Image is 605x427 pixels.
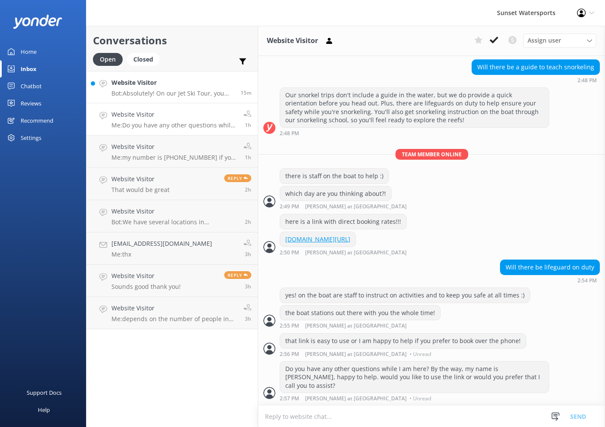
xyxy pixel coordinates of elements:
[280,169,389,183] div: there is staff on the boat to help :)
[241,89,251,96] span: Oct 04 2025 03:33pm (UTC -05:00) America/Cancun
[577,278,597,283] strong: 2:54 PM
[111,142,237,152] h4: Website Visitor
[410,396,431,401] span: • Unread
[86,71,258,103] a: Website VisitorBot:Absolutely! On our Jet Ski Tour, you can switch drivers at the multiple scenic...
[21,112,53,129] div: Recommend
[245,186,251,193] span: Oct 04 2025 01:08pm (UTC -05:00) America/Cancun
[21,129,41,146] div: Settings
[285,235,350,243] a: [DOMAIN_NAME][URL]
[305,352,407,357] span: [PERSON_NAME] at [GEOGRAPHIC_DATA]
[280,362,549,393] div: Do you have any other questions while I am here? By the way, my name is [PERSON_NAME], happy to h...
[21,77,42,95] div: Chatbot
[111,283,181,291] p: Sounds good thank you!
[280,323,299,329] strong: 2:55 PM
[280,214,406,229] div: here is a link with direct booking rates!!!
[395,149,468,160] span: Team member online
[245,315,251,322] span: Oct 04 2025 11:46am (UTC -05:00) America/Cancun
[280,130,549,136] div: Oct 04 2025 01:48pm (UTC -05:00) America/Cancun
[111,90,234,97] p: Bot: Absolutely! On our Jet Ski Tour, you can switch drivers at the multiple scenic stops along t...
[111,121,237,129] p: Me: Do you have any other questions while I am here? By the way, my name is [PERSON_NAME], happy ...
[21,95,41,112] div: Reviews
[111,110,237,119] h4: Website Visitor
[305,396,407,401] span: [PERSON_NAME] at [GEOGRAPHIC_DATA]
[577,78,597,83] strong: 2:48 PM
[86,168,258,200] a: Website VisitorThat would be greatReply2h
[280,322,441,329] div: Oct 04 2025 01:55pm (UTC -05:00) America/Cancun
[127,53,160,66] div: Closed
[93,32,251,49] h2: Conversations
[111,174,170,184] h4: Website Visitor
[280,186,391,201] div: which day are you thinking about?!
[111,218,238,226] p: Bot: We have several locations in [GEOGRAPHIC_DATA] for our charters, but we don't offer charters...
[13,15,62,29] img: yonder-white-logo.png
[267,35,318,46] h3: Website Visitor
[305,323,407,329] span: [PERSON_NAME] at [GEOGRAPHIC_DATA]
[86,297,258,329] a: Website VisitorMe:depends on the number of people in your group... and for how long do you think ...
[280,204,299,210] strong: 2:49 PM
[111,271,181,281] h4: Website Visitor
[280,334,526,348] div: that link is easy to use or I am happy to help if you prefer to book over the phone!
[305,250,407,256] span: [PERSON_NAME] at [GEOGRAPHIC_DATA]
[245,121,251,129] span: Oct 04 2025 01:57pm (UTC -05:00) America/Cancun
[224,271,251,279] span: Reply
[93,54,127,64] a: Open
[245,251,251,258] span: Oct 04 2025 11:52am (UTC -05:00) America/Cancun
[224,174,251,182] span: Reply
[111,207,238,216] h4: Website Visitor
[280,88,549,127] div: Our snorkel trips don't include a guide in the water, but we do provide a quick orientation befor...
[280,203,435,210] div: Oct 04 2025 01:49pm (UTC -05:00) America/Cancun
[280,352,299,357] strong: 2:56 PM
[111,154,237,161] p: Me: my number is [PHONE_NUMBER] if you need me
[280,250,299,256] strong: 2:50 PM
[280,395,549,401] div: Oct 04 2025 01:57pm (UTC -05:00) America/Cancun
[93,53,123,66] div: Open
[523,34,596,47] div: Assign User
[410,352,431,357] span: • Unread
[86,103,258,136] a: Website VisitorMe:Do you have any other questions while I am here? By the way, my name is [PERSON...
[528,36,561,45] span: Assign user
[111,315,237,323] p: Me: depends on the number of people in your group... and for how long do you think you would like...
[86,232,258,265] a: [EMAIL_ADDRESS][DOMAIN_NAME]Me:thx3h
[127,54,164,64] a: Closed
[21,60,37,77] div: Inbox
[111,239,212,248] h4: [EMAIL_ADDRESS][DOMAIN_NAME]
[86,200,258,232] a: Website VisitorBot:We have several locations in [GEOGRAPHIC_DATA] for our charters, but we don't ...
[111,251,212,258] p: Me: thx
[280,351,526,357] div: Oct 04 2025 01:56pm (UTC -05:00) America/Cancun
[305,204,407,210] span: [PERSON_NAME] at [GEOGRAPHIC_DATA]
[245,154,251,161] span: Oct 04 2025 01:54pm (UTC -05:00) America/Cancun
[38,401,50,418] div: Help
[280,306,440,320] div: the boat stations out there with you the whole time!
[472,77,600,83] div: Oct 04 2025 01:48pm (UTC -05:00) America/Cancun
[280,131,299,136] strong: 2:48 PM
[472,60,599,74] div: Will there be a guide to teach snorkeling
[500,277,600,283] div: Oct 04 2025 01:54pm (UTC -05:00) America/Cancun
[86,136,258,168] a: Website VisitorMe:my number is [PHONE_NUMBER] if you need me1h
[280,249,435,256] div: Oct 04 2025 01:50pm (UTC -05:00) America/Cancun
[111,186,170,194] p: That would be great
[111,303,237,313] h4: Website Visitor
[245,283,251,290] span: Oct 04 2025 11:48am (UTC -05:00) America/Cancun
[500,260,599,275] div: Will there be lifeguard on duty
[21,43,37,60] div: Home
[280,288,530,303] div: yes! on the boat are staff to instruct on activities and to keep you safe at all times :)
[27,384,62,401] div: Support Docs
[280,396,299,401] strong: 2:57 PM
[245,218,251,226] span: Oct 04 2025 12:45pm (UTC -05:00) America/Cancun
[86,265,258,297] a: Website VisitorSounds good thank you!Reply3h
[111,78,234,87] h4: Website Visitor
